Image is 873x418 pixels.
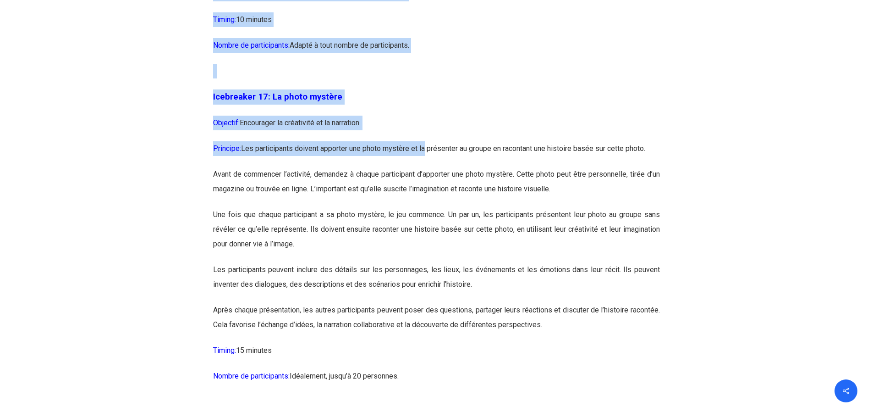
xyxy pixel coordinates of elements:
[213,144,241,153] span: Principe:
[213,15,236,24] span: Timing:
[213,369,660,395] p: Idéalement, jusqu’à 20 personnes.
[213,141,660,167] p: Les participants doivent apporter une photo mystère et la présenter au groupe en racontant une hi...
[213,12,660,38] p: 10 minutes
[213,38,660,64] p: Adapté à tout nombre de participants.
[213,167,660,207] p: Avant de commencer l’activité, demandez à chaque participant d’apporter une photo mystère. Cette ...
[213,92,342,102] span: Icebreaker 17: La photo mystère
[213,372,290,380] span: Nombre de participants:
[213,207,660,262] p: Une fois que chaque participant a sa photo mystère, le jeu commence. Un par un, les participants ...
[213,343,660,369] p: 15 minutes
[213,41,290,50] span: Nombre de participants:
[213,118,240,127] span: Objectif:
[213,346,236,355] span: Timing:
[213,116,660,141] p: Encourager la créativité et la narration.
[213,262,660,303] p: Les participants peuvent inclure des détails sur les personnages, les lieux, les événements et le...
[213,303,660,343] p: Après chaque présentation, les autres participants peuvent poser des questions, partager leurs ré...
